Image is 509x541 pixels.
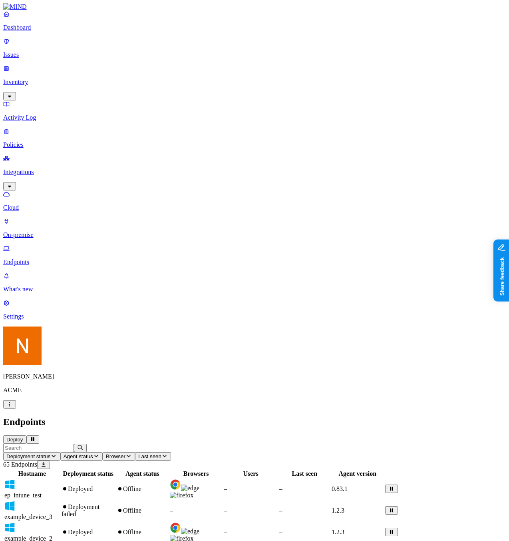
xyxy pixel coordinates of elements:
div: Offline [117,507,168,514]
a: Settings [3,299,506,320]
a: MIND [3,3,506,10]
span: – [279,485,282,492]
img: MIND [3,3,27,10]
a: Inventory [3,65,506,99]
img: windows [4,522,16,533]
p: ACME [3,387,506,394]
p: Inventory [3,78,506,86]
span: Deployed [68,485,93,492]
div: Hostname [4,470,60,477]
a: Integrations [3,155,506,189]
div: Offline [117,485,168,493]
a: On-premise [3,218,506,238]
p: Issues [3,51,506,58]
span: 65 Endpoints [3,461,37,468]
span: Deployment failed [62,503,99,517]
input: Search [3,444,74,452]
div: Deployment status [62,470,115,477]
img: edge [181,528,199,535]
img: Nitai Mishary [3,327,42,365]
span: 1.2.3 [332,529,344,535]
img: firefox [170,492,194,499]
a: Activity Log [3,100,506,121]
img: chrome [170,522,181,533]
span: Browser [106,453,125,459]
div: Last seen [279,470,330,477]
span: – [224,507,227,514]
span: – [170,507,173,514]
span: Deployed [68,529,93,535]
p: Integrations [3,168,506,176]
div: Browsers [170,470,223,477]
img: chrome [170,479,181,490]
img: windows [4,479,16,490]
a: Dashboard [3,10,506,31]
a: Issues [3,38,506,58]
div: Agent version [332,470,384,477]
p: On-premise [3,231,506,238]
a: What's new [3,272,506,293]
p: Endpoints [3,258,506,266]
p: Settings [3,313,506,320]
div: Agent status [117,470,168,477]
span: 1.2.3 [332,507,344,514]
p: Cloud [3,204,506,211]
p: Activity Log [3,114,506,121]
img: edge [181,485,199,492]
a: Endpoints [3,245,506,266]
span: example_device_3 [4,513,52,520]
div: Users [224,470,277,477]
img: windows [4,501,16,512]
a: Cloud [3,190,506,211]
p: Dashboard [3,24,506,31]
span: – [224,485,227,492]
a: Policies [3,128,506,148]
span: – [279,507,282,514]
span: – [279,529,282,535]
h2: Endpoints [3,417,506,427]
button: Deploy [3,435,26,444]
p: What's new [3,286,506,293]
p: Policies [3,141,506,148]
div: Offline [117,529,168,536]
p: [PERSON_NAME] [3,373,506,380]
span: Deployment status [6,453,50,459]
span: Agent status [64,453,93,459]
span: 0.83.1 [332,485,348,492]
span: – [224,529,227,535]
span: ep_intune_test_ [4,492,45,499]
span: Last seen [138,453,161,459]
